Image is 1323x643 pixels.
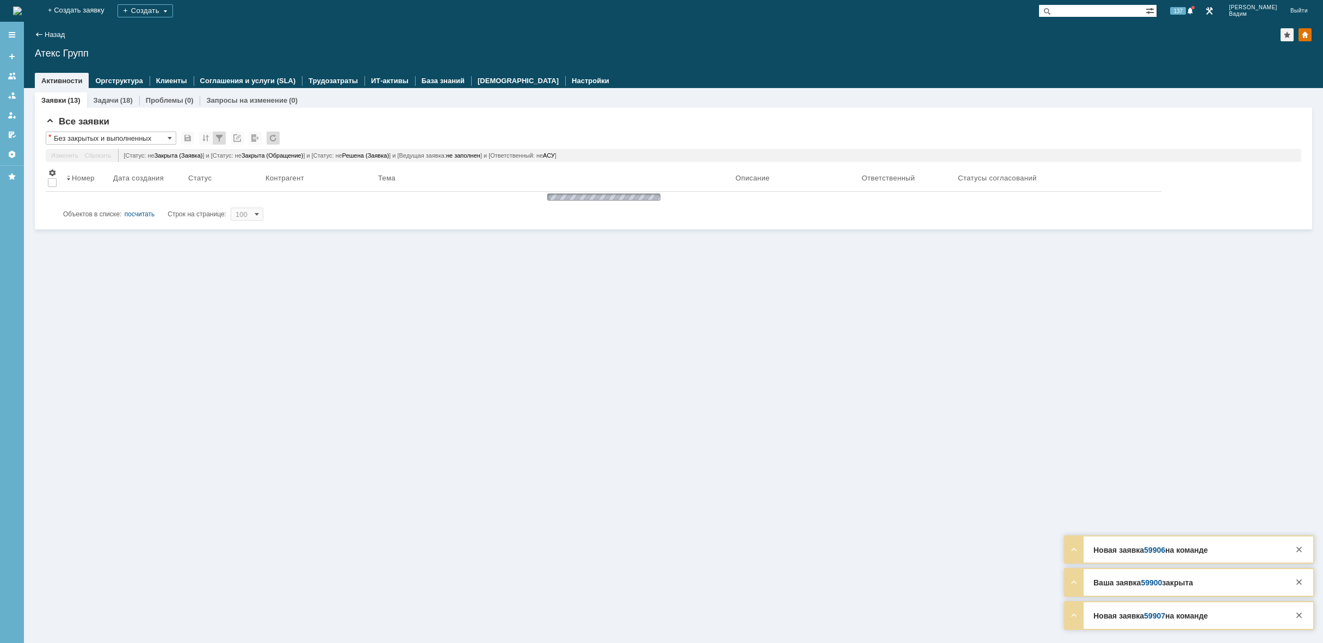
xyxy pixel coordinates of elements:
a: Создать заявку [3,48,21,65]
div: Тема [378,174,396,182]
a: Заявки на командах [3,67,21,85]
span: Закрыта (Обращение) [242,152,304,159]
div: Закрыть [1293,576,1306,589]
a: База знаний [422,77,465,85]
a: Назад [45,30,65,39]
div: Фильтрация... [213,132,226,145]
strong: Новая заявка на команде [1093,611,1208,620]
div: (13) [67,96,80,104]
a: Оргструктура [95,77,143,85]
div: Закрыть [1293,543,1306,556]
div: Контрагент [265,174,306,182]
div: (0) [185,96,194,104]
div: Номер [72,174,95,182]
a: Запросы на изменение [206,96,287,104]
div: (18) [120,96,133,104]
a: Проблемы [146,96,183,104]
a: 59907 [1144,611,1165,620]
div: Статусы согласований [958,174,1038,182]
div: Изменить домашнюю страницу [1299,28,1312,41]
div: Сортировка... [199,132,212,145]
img: wJIQAAOwAAAAAAAAAAAA== [544,192,664,202]
span: Настройки [48,168,57,177]
div: Добавить в избранное [1281,28,1294,41]
strong: Новая заявка на команде [1093,546,1208,554]
th: Статус [186,166,263,192]
a: 59900 [1141,578,1162,587]
th: Тема [376,166,733,192]
div: Настройки списка отличаются от сохраненных в виде [48,133,51,141]
a: Задачи [94,96,119,104]
span: Все заявки [46,116,109,127]
span: Объектов в списке: [63,210,121,218]
span: Расширенный поиск [1146,5,1157,15]
div: Описание [735,174,770,182]
a: 59906 [1144,546,1165,554]
th: Номер [64,166,111,192]
div: Обновлять список [267,132,280,145]
a: Настройки [572,77,609,85]
div: (0) [289,96,298,104]
a: Трудозатраты [308,77,358,85]
div: Развернуть [1067,576,1080,589]
div: Развернуть [1067,609,1080,622]
div: Скопировать ссылку на список [231,132,244,145]
span: Вадим [1229,11,1277,17]
a: Мои согласования [3,126,21,143]
a: Перейти на домашнюю страницу [13,7,22,15]
div: Статус [188,174,212,182]
div: [Статус: не ] и [Статус: не ] и [Статус: не ] и [Ведущая заявка: ] и [Ответственный: не ] [118,149,1296,162]
div: посчитать [125,208,155,221]
i: Строк на странице: [63,208,226,221]
a: Сбросить [85,149,112,162]
span: Решена (Заявка) [342,152,389,159]
div: Дата создания [113,174,166,182]
a: Активности [41,77,82,85]
th: Дата создания [111,166,186,192]
div: Развернуть [1067,543,1080,556]
a: Заявки [41,96,66,104]
span: АСУ [543,152,555,159]
a: Соглашения и услуги (SLA) [200,77,296,85]
span: [PERSON_NAME] [1229,4,1277,11]
div: Создать [118,4,173,17]
span: не заполнен [446,152,480,159]
div: Атекс Групп [35,48,1312,59]
th: Контрагент [263,166,376,192]
a: Перейти в интерфейс администратора [1203,4,1216,17]
div: Ответственный [862,174,917,182]
a: ИТ-активы [371,77,409,85]
span: Закрыта (Заявка) [154,152,203,159]
div: Закрыть [1293,609,1306,622]
div: Экспорт списка [249,132,262,145]
a: Заявки в моей ответственности [3,87,21,104]
th: Ответственный [860,166,956,192]
span: 137 [1170,7,1186,15]
a: Клиенты [156,77,187,85]
a: Мои заявки [3,107,21,124]
a: Изменить [51,149,78,162]
a: [DEMOGRAPHIC_DATA] [478,77,559,85]
img: logo [13,7,22,15]
a: Настройки [3,146,21,163]
strong: Ваша заявка закрыта [1093,578,1193,587]
div: Сохранить вид [181,132,194,145]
